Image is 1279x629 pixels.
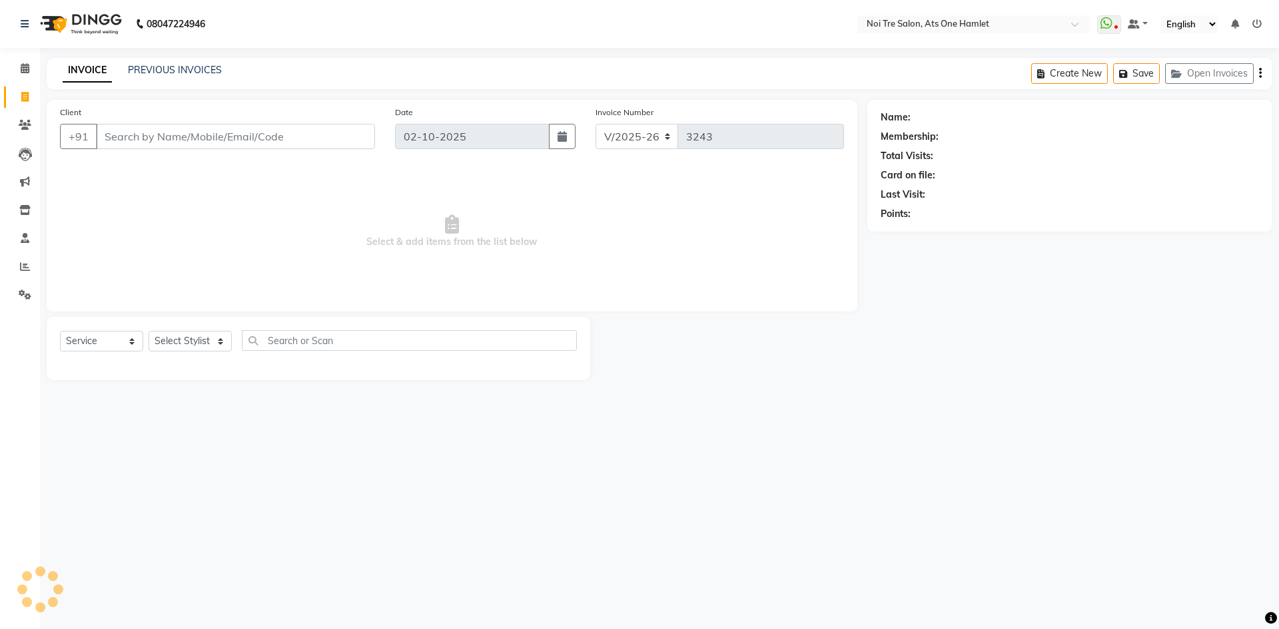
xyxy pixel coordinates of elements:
button: Open Invoices [1165,63,1254,84]
input: Search or Scan [242,330,577,351]
img: logo [34,5,125,43]
div: Card on file: [881,168,935,182]
button: +91 [60,124,97,149]
a: PREVIOUS INVOICES [128,64,222,76]
label: Invoice Number [596,106,653,118]
span: Select & add items from the list below [60,165,844,298]
input: Search by Name/Mobile/Email/Code [96,124,375,149]
div: Name: [881,110,911,124]
b: 08047224946 [147,5,205,43]
button: Save [1113,63,1160,84]
button: Create New [1031,63,1108,84]
div: Total Visits: [881,149,933,163]
div: Membership: [881,130,939,144]
div: Last Visit: [881,188,925,202]
div: Points: [881,207,911,221]
label: Client [60,106,81,118]
a: INVOICE [63,59,112,83]
label: Date [395,106,413,118]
